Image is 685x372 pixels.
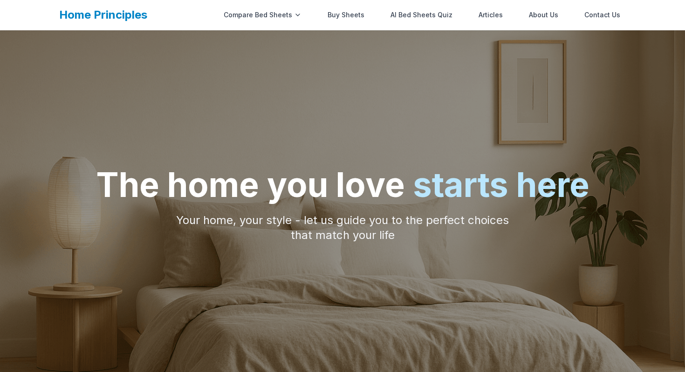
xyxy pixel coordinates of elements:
a: Articles [473,6,508,24]
span: starts here [413,164,589,205]
p: Your home, your style - let us guide you to the perfect choices that match your life [164,213,521,243]
a: Contact Us [579,6,626,24]
a: AI Bed Sheets Quiz [385,6,458,24]
a: Buy Sheets [322,6,370,24]
h1: The home you love [96,168,589,202]
a: About Us [523,6,564,24]
a: Home Principles [59,8,147,21]
div: Compare Bed Sheets [218,6,307,24]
